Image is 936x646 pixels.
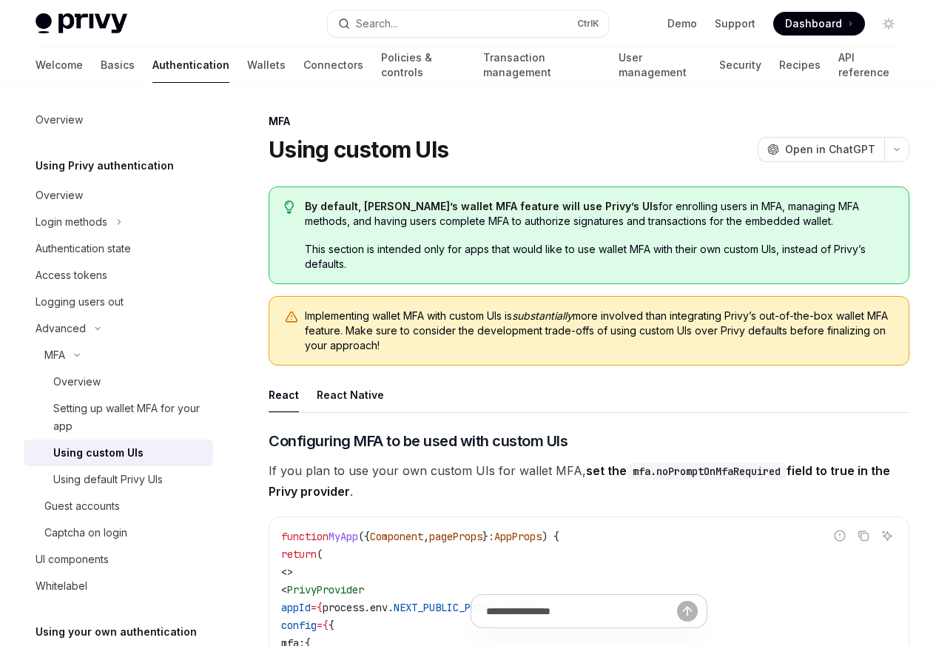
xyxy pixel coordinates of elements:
[877,12,900,36] button: Toggle dark mode
[284,310,299,325] svg: Warning
[44,497,120,515] div: Guest accounts
[36,186,83,204] div: Overview
[36,577,87,595] div: Whitelabel
[356,15,397,33] div: Search...
[284,201,294,214] svg: Tip
[878,526,897,545] button: Ask AI
[381,47,465,83] a: Policies & controls
[24,519,213,546] a: Captcha on login
[305,242,894,272] span: This section is intended only for apps that would like to use wallet MFA with their own custom UI...
[281,530,329,543] span: function
[24,369,213,395] a: Overview
[785,16,842,31] span: Dashboard
[53,400,204,435] div: Setting up wallet MFA for your app
[36,47,83,83] a: Welcome
[281,583,287,596] span: <
[287,583,364,596] span: PrivyProvider
[36,551,109,568] div: UI components
[24,315,108,342] button: Advanced
[619,47,702,83] a: User management
[758,137,884,162] button: Open in ChatGPT
[24,262,213,289] a: Access tokens
[53,373,101,391] div: Overview
[667,16,697,31] a: Demo
[486,595,677,628] input: Ask a question...
[358,530,370,543] span: ({
[269,463,890,499] strong: set the field to true in the Privy provider
[44,346,65,364] div: MFA
[44,524,127,542] div: Captcha on login
[577,18,599,30] span: Ctrl K
[483,47,600,83] a: Transaction management
[24,342,87,369] button: MFA
[830,526,849,545] button: Report incorrect code
[152,47,229,83] a: Authentication
[423,530,429,543] span: ,
[329,530,358,543] span: MyApp
[838,47,900,83] a: API reference
[305,199,894,229] span: for enrolling users in MFA, managing MFA methods, and having users complete MFA to authorize sign...
[24,546,213,573] a: UI components
[715,16,755,31] a: Support
[305,309,894,353] span: Implementing wallet MFA with custom UIs is more involved than integrating Privy’s out-of-the-box ...
[627,463,787,480] code: mfa.noPromptOnMfaRequired
[36,13,127,34] img: light logo
[36,266,107,284] div: Access tokens
[269,431,568,451] span: Configuring MFA to be used with custom UIs
[305,200,659,212] strong: By default, [PERSON_NAME]’s wallet MFA feature will use Privy’s UIs
[303,47,363,83] a: Connectors
[24,182,213,209] a: Overview
[24,493,213,519] a: Guest accounts
[494,530,542,543] span: AppProps
[488,530,494,543] span: :
[785,142,875,157] span: Open in ChatGPT
[719,47,761,83] a: Security
[328,10,608,37] button: Search...CtrlK
[542,530,559,543] span: ) {
[779,47,821,83] a: Recipes
[370,530,423,543] span: Component
[36,293,124,311] div: Logging users out
[36,157,174,175] h5: Using Privy authentication
[24,440,213,466] a: Using custom UIs
[24,573,213,599] a: Whitelabel
[269,377,299,412] button: React
[512,309,573,322] em: substantially
[317,548,323,561] span: (
[281,548,317,561] span: return
[317,377,384,412] button: React Native
[854,526,873,545] button: Copy the contents from the code block
[36,111,83,129] div: Overview
[269,460,909,502] span: If you plan to use your own custom UIs for wallet MFA, .
[773,12,865,36] a: Dashboard
[269,136,448,163] h1: Using custom UIs
[24,209,129,235] button: Login methods
[36,240,131,258] div: Authentication state
[247,47,286,83] a: Wallets
[429,530,482,543] span: pageProps
[36,623,197,641] h5: Using your own authentication
[53,444,144,462] div: Using custom UIs
[24,466,213,493] a: Using default Privy UIs
[24,395,213,440] a: Setting up wallet MFA for your app
[101,47,135,83] a: Basics
[53,471,163,488] div: Using default Privy UIs
[24,107,213,133] a: Overview
[24,289,213,315] a: Logging users out
[677,601,698,622] button: Send message
[281,565,293,579] span: <>
[36,320,86,337] div: Advanced
[36,213,107,231] div: Login methods
[482,530,488,543] span: }
[24,235,213,262] a: Authentication state
[269,114,909,129] div: MFA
